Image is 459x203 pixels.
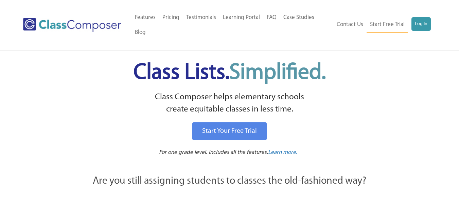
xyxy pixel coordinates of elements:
a: Pricing [159,10,183,25]
a: Contact Us [333,17,367,32]
a: Testimonials [183,10,219,25]
a: Blog [131,25,149,40]
p: Class Composer helps elementary schools create equitable classes in less time. [55,91,404,116]
a: Start Free Trial [367,17,408,33]
a: Learning Portal [219,10,263,25]
span: For one grade level. Includes all the features. [159,149,268,155]
span: Simplified. [229,62,326,84]
nav: Header Menu [333,17,431,33]
a: Log In [411,17,431,31]
img: Class Composer [23,18,121,32]
p: Are you still assigning students to classes the old-fashioned way? [56,174,403,189]
nav: Header Menu [131,10,333,40]
a: Learn more. [268,148,297,157]
span: Learn more. [268,149,297,155]
a: Features [131,10,159,25]
a: Start Your Free Trial [192,122,267,140]
a: Case Studies [280,10,318,25]
span: Start Your Free Trial [202,128,257,135]
a: FAQ [263,10,280,25]
span: Class Lists. [134,62,326,84]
